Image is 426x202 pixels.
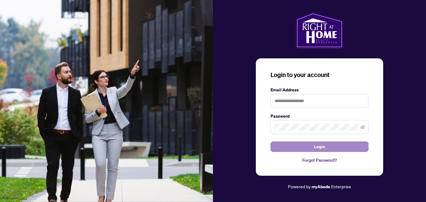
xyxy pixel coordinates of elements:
button: Login [271,141,368,152]
span: Enterprise [331,184,351,189]
label: Password [271,113,368,119]
h3: Login to your account [271,71,368,79]
a: myAbode [312,183,330,190]
img: ma-logo [296,12,343,49]
label: Email Address [271,86,368,93]
a: Forgot Password? [271,157,368,163]
span: Powered by [288,184,311,189]
span: Login [314,142,325,152]
span: eye-invisible [361,125,365,129]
